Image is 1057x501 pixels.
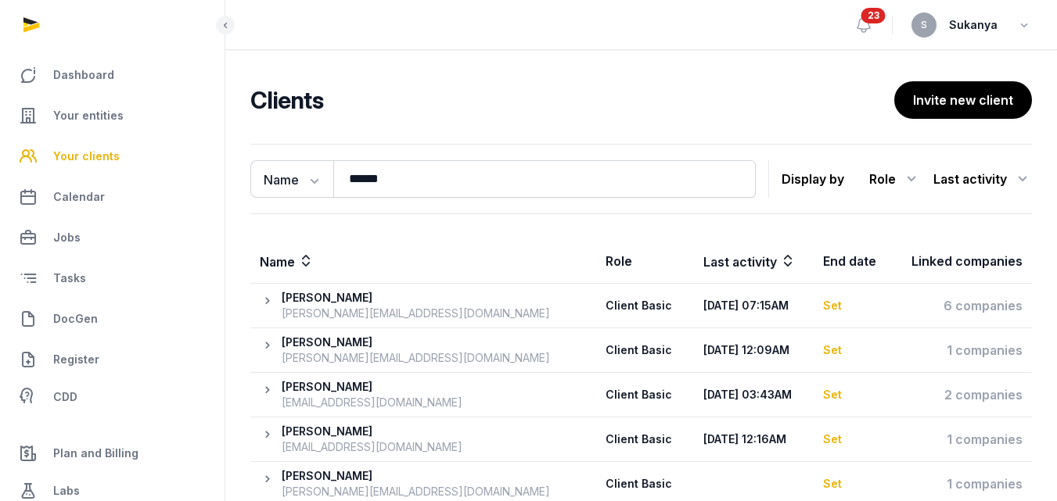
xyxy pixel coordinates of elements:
[694,417,814,462] th: [DATE] 12:16AM
[13,259,212,297] a: Tasks
[901,341,1023,360] div: 1 companies
[782,166,844,191] p: Display by
[282,424,462,439] div: [PERSON_NAME]
[13,341,212,378] a: Register
[53,444,138,463] span: Plan and Billing
[861,8,886,23] span: 23
[894,81,1032,119] button: Invite new client
[250,86,888,114] h2: Clients
[13,300,212,338] a: DocGen
[282,468,550,484] div: [PERSON_NAME]
[694,239,814,284] th: Last activity
[911,13,937,38] button: S
[53,66,114,84] span: Dashboard
[606,342,681,358] div: Client Basic
[596,239,694,284] th: Role
[901,430,1023,449] div: 1 companies
[814,239,891,284] th: End date
[823,476,882,492] div: Set
[282,439,462,455] div: [EMAIL_ADDRESS][DOMAIN_NAME]
[921,20,927,30] span: S
[53,481,80,500] span: Labs
[282,290,550,306] div: [PERSON_NAME]
[823,431,882,447] div: Set
[606,387,681,403] div: Client Basic
[933,166,1032,191] div: Last activity
[13,178,212,216] a: Calendar
[901,385,1023,404] div: 2 companies
[949,16,998,34] span: Sukanya
[13,56,212,94] a: Dashboard
[53,147,120,166] span: Your clients
[282,335,550,350] div: [PERSON_NAME]
[13,435,212,472] a: Plan and Billing
[823,298,882,313] div: Set
[13,381,212,413] a: CDD
[13,219,212,256] a: Jobs
[282,395,462,410] div: [EMAIL_ADDRESS][DOMAIN_NAME]
[13,138,212,175] a: Your clients
[892,239,1032,284] th: Linked companies
[606,298,681,313] div: Client Basic
[694,328,814,373] th: [DATE] 12:09AM
[53,188,105,206] span: Calendar
[53,228,81,247] span: Jobs
[282,306,550,321] div: [PERSON_NAME][EMAIL_ADDRESS][DOMAIN_NAME]
[694,373,814,417] th: [DATE] 03:43AM
[823,342,882,358] div: Set
[869,166,921,191] div: Role
[901,296,1023,315] div: 6 companies
[250,239,596,284] th: Name
[823,387,882,403] div: Set
[282,484,550,499] div: [PERSON_NAME][EMAIL_ADDRESS][DOMAIN_NAME]
[53,310,98,328] span: DocGen
[606,431,681,447] div: Client Basic
[606,476,681,492] div: Client Basic
[901,474,1023,493] div: 1 companies
[53,269,86,288] span: Tasks
[282,379,462,395] div: [PERSON_NAME]
[694,284,814,328] th: [DATE] 07:15AM
[13,97,212,134] a: Your entities
[53,350,99,369] span: Register
[250,160,333,198] button: Name
[53,388,77,406] span: CDD
[282,350,550,366] div: [PERSON_NAME][EMAIL_ADDRESS][DOMAIN_NAME]
[53,106,124,125] span: Your entities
